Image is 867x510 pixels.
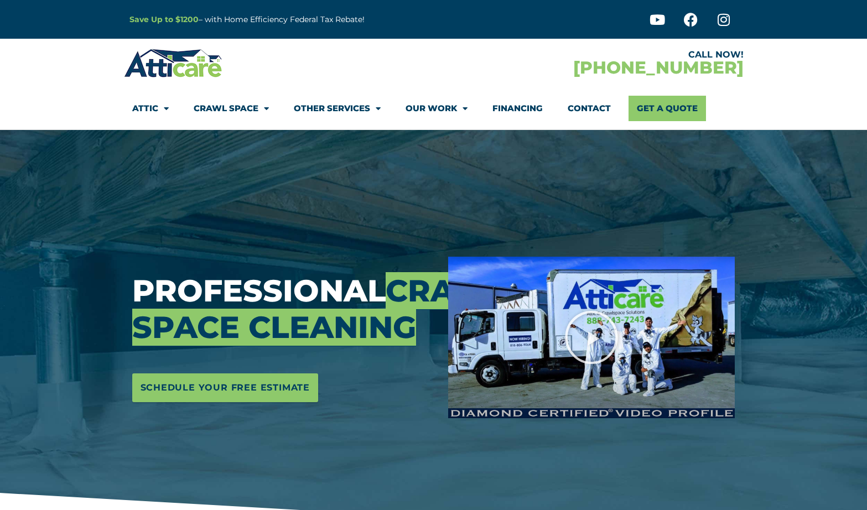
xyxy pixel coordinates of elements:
[132,96,169,121] a: Attic
[141,379,310,397] span: Schedule Your Free Estimate
[132,373,319,402] a: Schedule Your Free Estimate
[406,96,468,121] a: Our Work
[629,96,706,121] a: Get A Quote
[564,310,619,365] div: Play Video
[132,273,432,346] h3: Professional
[129,14,199,24] a: Save Up to $1200
[294,96,381,121] a: Other Services
[132,272,507,346] span: Crawl Space Cleaning
[132,96,735,121] nav: Menu
[434,50,744,59] div: CALL NOW!
[194,96,269,121] a: Crawl Space
[568,96,611,121] a: Contact
[129,13,488,26] p: – with Home Efficiency Federal Tax Rebate!
[492,96,543,121] a: Financing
